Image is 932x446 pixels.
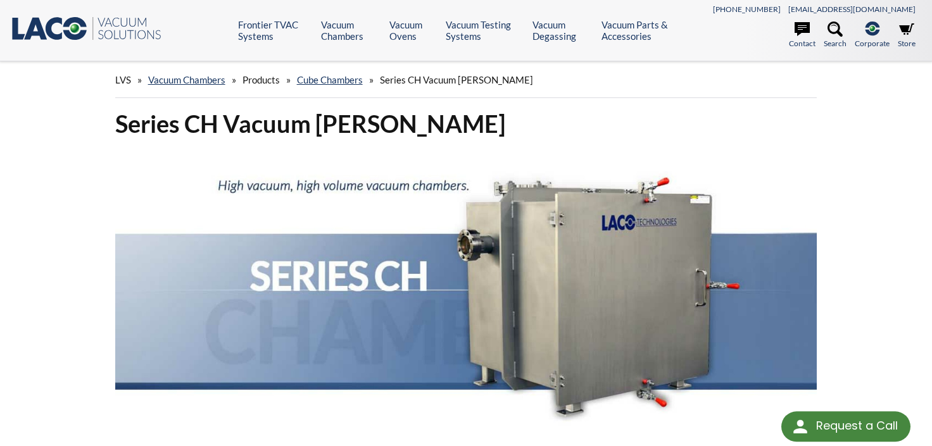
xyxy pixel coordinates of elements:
a: Vacuum Parts & Accessories [601,19,691,42]
h1: Series CH Vacuum [PERSON_NAME] [115,108,817,139]
a: Vacuum Ovens [389,19,436,42]
a: Store [898,22,916,49]
a: Contact [789,22,815,49]
img: Series CH Chambers header [115,149,817,430]
a: Cube Chambers [297,74,363,85]
img: round button [790,416,810,437]
div: Request a Call [781,411,910,442]
div: Request a Call [816,411,898,440]
a: Vacuum Chambers [321,19,379,42]
a: Search [824,22,847,49]
span: LVS [115,74,131,85]
a: [PHONE_NUMBER] [713,4,781,14]
a: [EMAIL_ADDRESS][DOMAIN_NAME] [788,4,916,14]
span: Products [242,74,280,85]
a: Vacuum Testing Systems [446,19,523,42]
span: Corporate [855,37,890,49]
a: Vacuum Chambers [148,74,225,85]
span: Series CH Vacuum [PERSON_NAME] [380,74,533,85]
a: Vacuum Degassing [532,19,592,42]
a: Frontier TVAC Systems [238,19,312,42]
div: » » » » [115,62,817,98]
